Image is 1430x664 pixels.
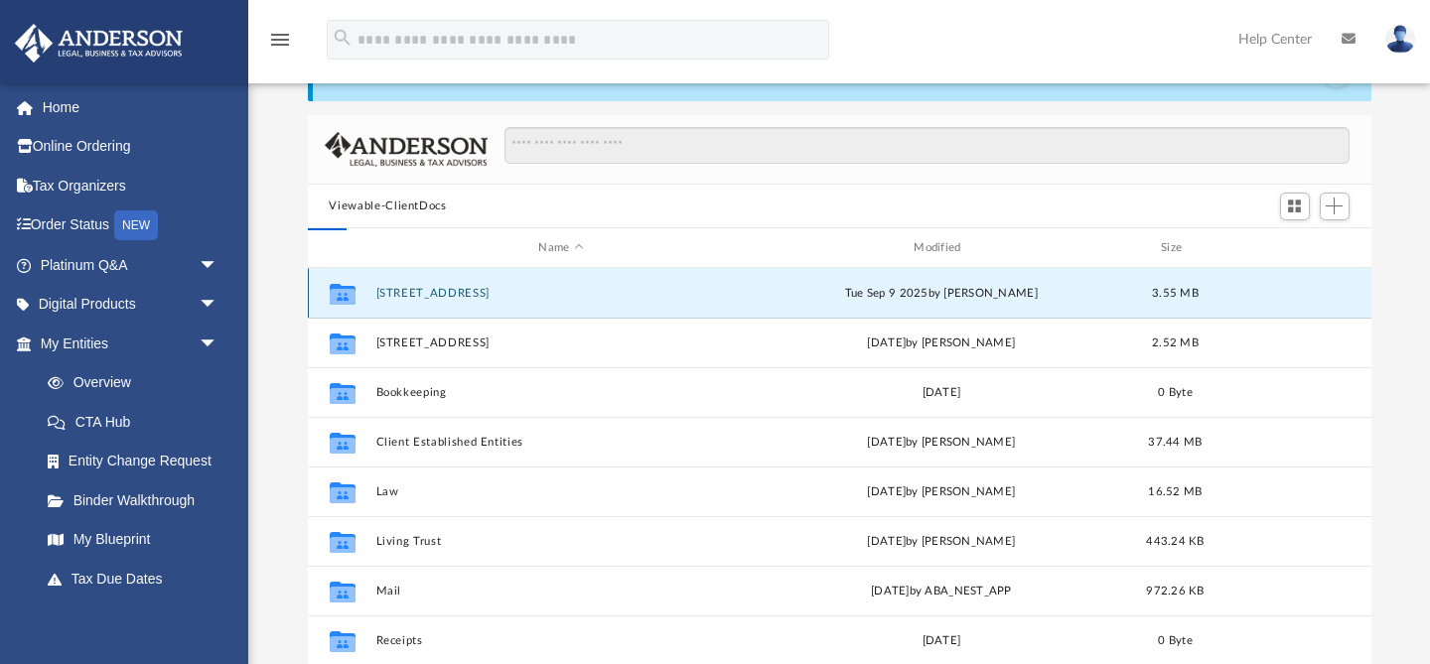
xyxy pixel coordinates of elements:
a: Entity Change Request [28,442,248,481]
div: Modified [755,239,1126,257]
a: Digital Productsarrow_drop_down [14,285,248,325]
img: Anderson Advisors Platinum Portal [9,24,189,63]
a: CTA Hub [28,402,248,442]
div: Size [1135,239,1215,257]
button: [STREET_ADDRESS] [375,336,747,349]
div: [DATE] [756,632,1127,650]
button: Mail [375,585,747,598]
div: [DATE] by [PERSON_NAME] [756,483,1127,501]
a: Online Ordering [14,127,248,167]
button: [STREET_ADDRESS] [375,287,747,300]
div: [DATE] by ABA_NEST_APP [756,583,1127,600]
a: Binder Walkthrough [28,480,248,520]
span: arrow_drop_down [199,245,238,286]
i: menu [268,28,292,52]
a: menu [268,38,292,52]
a: My Entitiesarrow_drop_down [14,324,248,363]
span: 37.44 MB [1148,437,1202,448]
a: Home [14,87,248,127]
a: Tax Due Dates [28,559,248,598]
button: Switch to Grid View [1280,193,1310,220]
button: Add [1320,193,1350,220]
button: Receipts [375,634,747,647]
button: Client Established Entities [375,436,747,449]
div: NEW [114,210,158,240]
span: arrow_drop_down [199,324,238,364]
i: search [332,27,354,49]
a: My Blueprint [28,520,238,560]
a: Tax Organizers [14,166,248,205]
button: Viewable-ClientDocs [329,198,446,215]
button: Living Trust [375,535,747,548]
a: Platinum Q&Aarrow_drop_down [14,245,248,285]
span: 2.52 MB [1152,337,1199,348]
div: id [316,239,365,257]
a: Overview [28,363,248,403]
div: [DATE] by [PERSON_NAME] [756,533,1127,551]
span: 0 Byte [1158,387,1193,398]
div: [DATE] [756,384,1127,402]
span: 443.24 KB [1146,536,1204,547]
input: Search files and folders [504,127,1349,165]
img: User Pic [1385,25,1415,54]
span: 0 Byte [1158,635,1193,646]
span: 972.26 KB [1146,586,1204,597]
span: 3.55 MB [1152,288,1199,299]
div: id [1223,239,1362,257]
div: [DATE] by [PERSON_NAME] [756,434,1127,452]
div: [DATE] by [PERSON_NAME] [756,334,1127,352]
button: Law [375,485,747,498]
div: Name [374,239,746,257]
span: 16.52 MB [1148,486,1202,497]
div: Tue Sep 9 2025 by [PERSON_NAME] [756,285,1127,303]
span: arrow_drop_down [199,285,238,326]
button: Bookkeeping [375,386,747,399]
a: Order StatusNEW [14,205,248,246]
